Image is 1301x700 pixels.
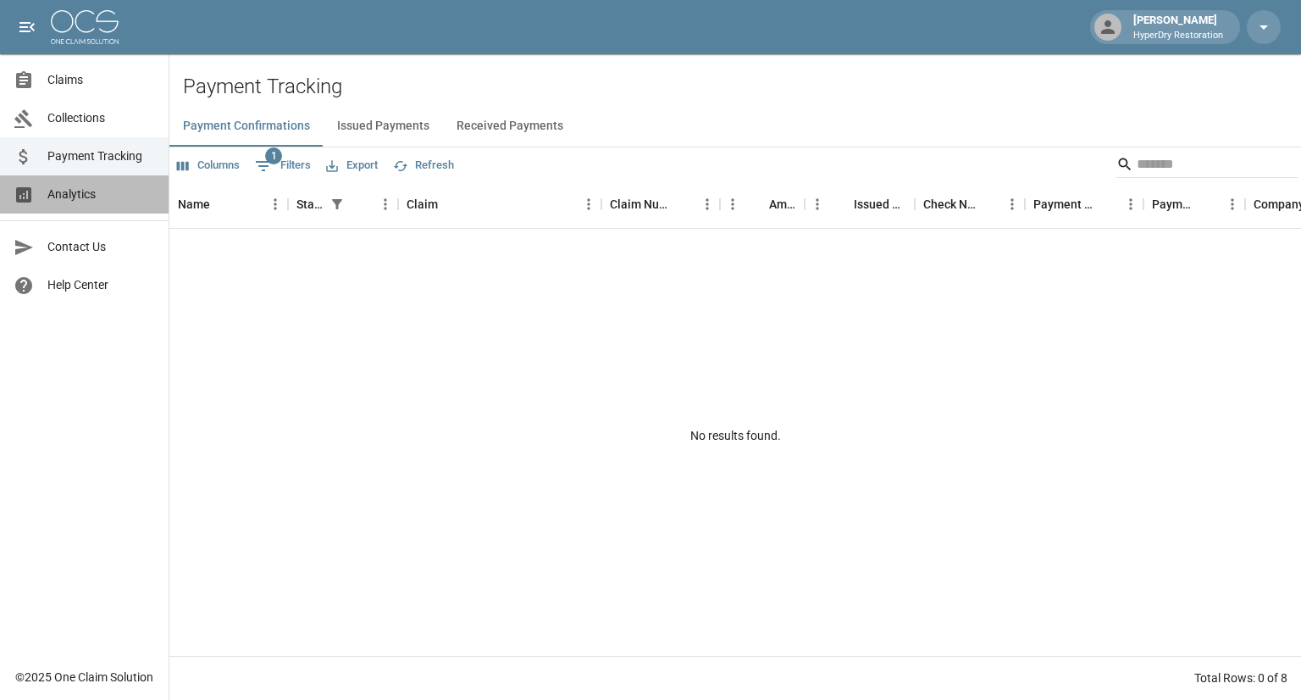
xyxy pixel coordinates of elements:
div: Check Number [915,181,1025,228]
button: Issued Payments [324,106,443,147]
div: Claim [407,181,438,228]
span: 1 [265,147,282,164]
button: Select columns [173,153,244,179]
img: ocs-logo-white-transparent.png [51,10,119,44]
span: Contact Us [47,238,155,256]
div: Amount [769,181,796,228]
button: Sort [976,192,999,216]
div: Payment Type [1152,181,1196,228]
div: 1 active filter [325,192,349,216]
button: Menu [720,192,745,217]
div: dynamic tabs [169,106,1301,147]
span: Claims [47,71,155,89]
div: Amount [720,181,805,228]
button: Menu [373,192,398,217]
div: Issued Date [854,181,906,228]
button: Menu [695,192,720,217]
span: Payment Tracking [47,147,155,165]
div: © 2025 One Claim Solution [15,669,153,686]
button: open drawer [10,10,44,44]
span: Help Center [47,276,155,294]
div: Payment Type [1143,181,1245,228]
div: Payment Method [1033,181,1094,228]
button: Menu [576,192,601,217]
button: Received Payments [443,106,577,147]
div: Check Number [923,181,976,228]
button: Menu [999,192,1025,217]
button: Sort [210,192,234,216]
button: Show filters [251,153,315,180]
button: Menu [805,192,830,217]
button: Sort [1196,192,1220,216]
span: Analytics [47,186,155,203]
button: Refresh [389,153,458,179]
div: Claim Number [610,181,671,228]
div: Payment Method [1025,181,1143,228]
button: Sort [349,192,373,216]
div: Name [178,181,210,228]
button: Sort [1094,192,1118,216]
button: Sort [830,192,854,216]
span: Collections [47,109,155,127]
div: Total Rows: 0 of 8 [1194,669,1287,686]
div: No results found. [169,229,1301,643]
button: Menu [1220,192,1245,217]
button: Menu [263,192,288,217]
div: [PERSON_NAME] [1127,12,1230,42]
button: Sort [438,192,462,216]
div: Search [1116,151,1298,181]
h2: Payment Tracking [183,75,1301,99]
div: Status [296,181,325,228]
div: Claim [398,181,601,228]
button: Sort [671,192,695,216]
div: Status [288,181,398,228]
button: Payment Confirmations [169,106,324,147]
div: Issued Date [805,181,915,228]
button: Show filters [325,192,349,216]
div: Name [169,181,288,228]
button: Sort [745,192,769,216]
p: HyperDry Restoration [1133,29,1223,43]
button: Menu [1118,192,1143,217]
div: Claim Number [601,181,720,228]
button: Export [322,153,382,179]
